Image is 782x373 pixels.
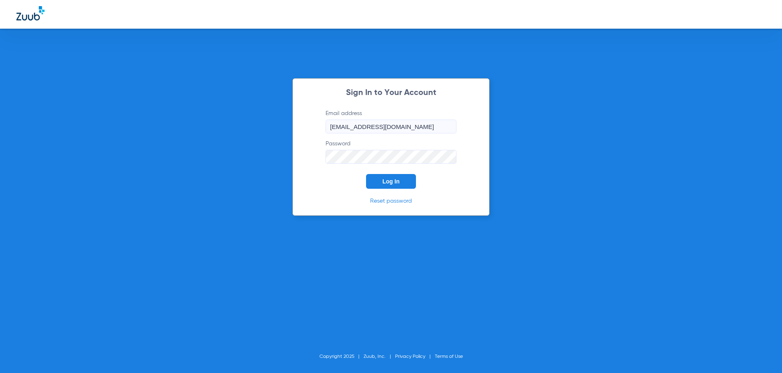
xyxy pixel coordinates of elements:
[16,6,45,20] img: Zuub Logo
[395,354,425,359] a: Privacy Policy
[326,120,456,133] input: Email address
[435,354,463,359] a: Terms of Use
[326,140,456,164] label: Password
[313,89,469,97] h2: Sign In to Your Account
[364,353,395,361] li: Zuub, Inc.
[319,353,364,361] li: Copyright 2025
[326,150,456,164] input: Password
[370,198,412,204] a: Reset password
[326,109,456,133] label: Email address
[741,334,782,373] iframe: Chat Widget
[366,174,416,189] button: Log In
[382,178,400,185] span: Log In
